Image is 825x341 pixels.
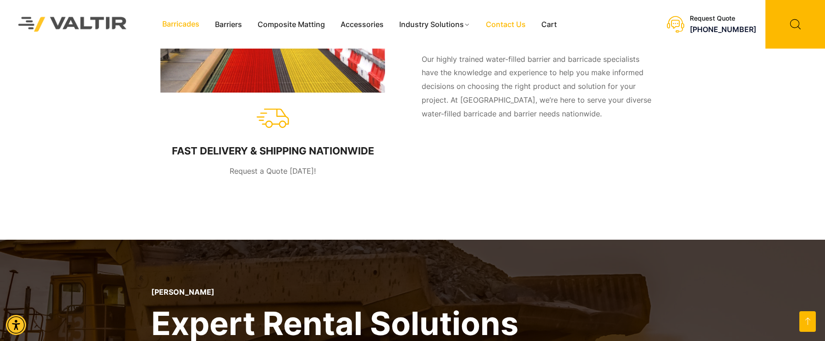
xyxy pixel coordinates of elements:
a: Accessories [333,17,391,31]
div: Accessibility Menu [6,315,26,335]
p: [PERSON_NAME] [151,288,518,297]
p: Our highly trained water-filled barrier and barricade specialists have the knowledge and experien... [422,53,655,121]
a: Contact Us [478,17,533,31]
div: FAST DELIVERY & SHIPPING NATIONWIDE [172,145,374,157]
a: Barricades [154,17,207,31]
div: Request Quote [690,15,756,22]
a: Industry Solutions [391,17,478,31]
span: Request a Quote [DATE]! [230,166,316,176]
img: Valtir Rentals [7,5,138,43]
a: Cart [533,17,565,31]
a: Composite Matting [250,17,333,31]
a: call (888) 496-3625 [690,25,756,34]
a: Open this option [799,311,816,332]
a: Barriers [207,17,250,31]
